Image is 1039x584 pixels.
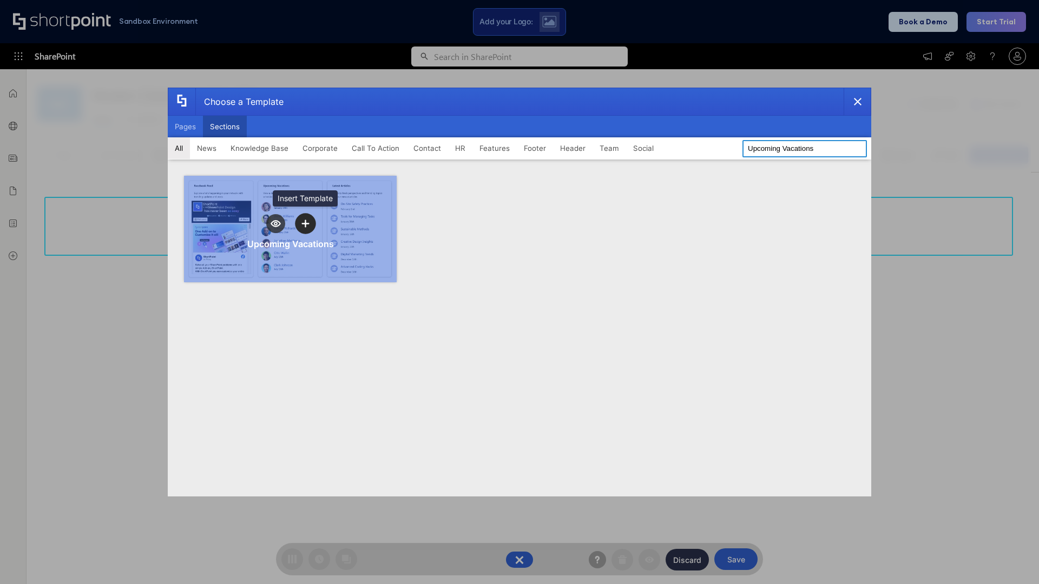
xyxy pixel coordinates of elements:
[626,137,661,159] button: Social
[345,137,406,159] button: Call To Action
[190,137,223,159] button: News
[168,116,203,137] button: Pages
[406,137,448,159] button: Contact
[223,137,295,159] button: Knowledge Base
[472,137,517,159] button: Features
[742,140,867,157] input: Search
[553,137,593,159] button: Header
[203,116,247,137] button: Sections
[593,137,626,159] button: Team
[168,137,190,159] button: All
[247,238,334,249] div: Upcoming Vacations
[295,137,345,159] button: Corporate
[195,88,284,115] div: Choose a Template
[168,88,871,496] div: template selector
[448,137,472,159] button: HR
[985,532,1039,584] iframe: Chat Widget
[517,137,553,159] button: Footer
